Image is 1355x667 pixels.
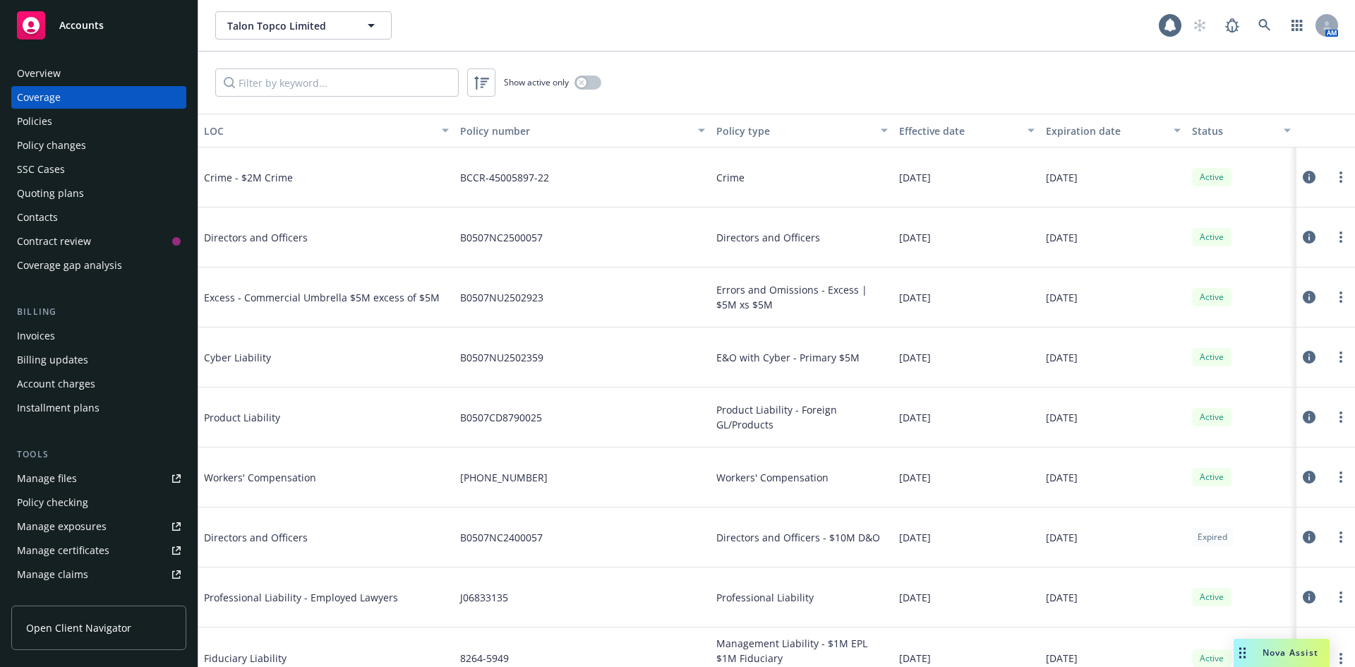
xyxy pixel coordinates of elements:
div: Drag to move [1234,639,1251,667]
span: 8264-5949 [460,651,509,666]
span: B0507NC2500057 [460,230,543,245]
span: Active [1198,171,1226,184]
a: SSC Cases [11,158,186,181]
a: Coverage gap analysis [11,254,186,277]
span: Nova Assist [1263,647,1318,659]
span: Active [1198,652,1226,665]
span: [DATE] [1046,230,1078,245]
span: Workers' Compensation [204,470,416,485]
a: more [1332,409,1349,426]
a: Billing updates [11,349,186,371]
span: Excess - Commercial Umbrella $5M excess of $5M [204,290,440,305]
span: Accounts [59,20,104,31]
span: Workers' Compensation [716,470,829,485]
span: [DATE] [1046,470,1078,485]
span: Active [1198,231,1226,244]
div: Status [1192,124,1275,138]
div: SSC Cases [17,158,65,181]
span: Talon Topco Limited [227,18,349,33]
div: Policy type [716,124,872,138]
span: [DATE] [1046,170,1078,185]
button: Effective date [893,114,1040,148]
a: more [1332,289,1349,306]
a: Account charges [11,373,186,395]
span: [DATE] [899,410,931,425]
span: Active [1198,411,1226,423]
a: Contract review [11,230,186,253]
a: Policy changes [11,134,186,157]
span: Active [1198,471,1226,483]
span: Expired [1198,531,1227,543]
a: Manage certificates [11,539,186,562]
span: [DATE] [1046,651,1078,666]
span: [DATE] [1046,290,1078,305]
a: Switch app [1283,11,1311,40]
a: Coverage [11,86,186,109]
span: B0507CD8790025 [460,410,542,425]
a: Quoting plans [11,182,186,205]
span: B0507NU2502923 [460,290,543,305]
span: B0507NC2400057 [460,530,543,545]
span: Active [1198,291,1226,304]
span: Directors and Officers - $10M D&O [716,530,880,545]
a: Accounts [11,6,186,45]
div: Policies [17,110,52,133]
div: Billing [11,305,186,319]
span: [DATE] [899,470,931,485]
span: B0507NU2502359 [460,350,543,365]
a: Manage exposures [11,515,186,538]
a: more [1332,650,1349,667]
span: Product Liability [204,410,416,425]
span: Crime - $2M Crime [204,170,416,185]
span: [PHONE_NUMBER] [460,470,548,485]
span: E&O with Cyber - Primary $5M [716,350,860,365]
a: more [1332,169,1349,186]
div: Policy changes [17,134,86,157]
div: Contract review [17,230,91,253]
a: Policies [11,110,186,133]
a: Manage files [11,467,186,490]
span: Directors and Officers [204,530,416,545]
div: Coverage gap analysis [17,254,122,277]
span: [DATE] [1046,350,1078,365]
a: Search [1251,11,1279,40]
span: Product Liability - Foreign GL/Products [716,402,888,432]
a: more [1332,349,1349,366]
a: Installment plans [11,397,186,419]
span: [DATE] [899,170,931,185]
div: Contacts [17,206,58,229]
a: Manage BORs [11,587,186,610]
div: Manage exposures [17,515,107,538]
a: Overview [11,62,186,85]
button: Policy type [711,114,893,148]
div: Manage certificates [17,539,109,562]
span: Fiduciary Liability [204,651,416,666]
div: Tools [11,447,186,462]
span: Crime [716,170,745,185]
span: Professional Liability [716,590,814,605]
a: Contacts [11,206,186,229]
span: Open Client Navigator [26,620,131,635]
div: Policy number [460,124,689,138]
button: Expiration date [1040,114,1186,148]
a: more [1332,589,1349,606]
button: Policy number [454,114,711,148]
button: Status [1186,114,1296,148]
span: J06833135 [460,590,508,605]
span: [DATE] [899,590,931,605]
span: [DATE] [899,530,931,545]
a: Start snowing [1186,11,1214,40]
input: Filter by keyword... [215,68,459,97]
span: Errors and Omissions - Excess | $5M xs $5M [716,282,888,312]
a: Manage claims [11,563,186,586]
a: more [1332,529,1349,546]
div: Policy checking [17,491,88,514]
div: Manage BORs [17,587,83,610]
span: Active [1198,591,1226,603]
a: Policy checking [11,491,186,514]
a: more [1332,229,1349,246]
span: Professional Liability - Employed Lawyers [204,590,416,605]
div: Overview [17,62,61,85]
div: LOC [204,124,433,138]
